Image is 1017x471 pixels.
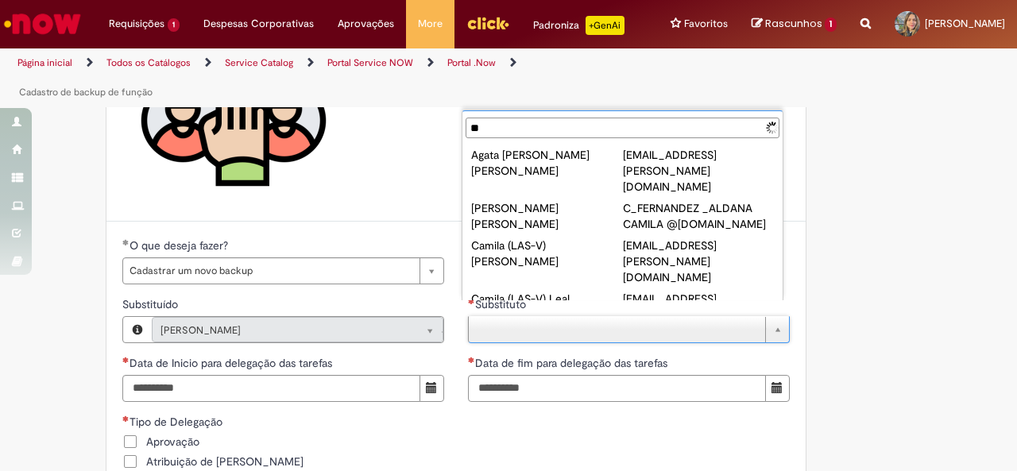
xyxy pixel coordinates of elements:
[471,237,623,269] div: Camila (LAS-V) [PERSON_NAME]
[471,147,623,179] div: Agata [PERSON_NAME] [PERSON_NAME]
[471,200,623,232] div: [PERSON_NAME] [PERSON_NAME]
[623,200,775,232] div: C_FERNANDEZ _ALDANA CAMILA @[DOMAIN_NAME]
[471,291,623,307] div: Camila (LAS-V) Leal
[623,291,775,338] div: [EMAIL_ADDRESS][PERSON_NAME][DOMAIN_NAME]
[462,141,783,300] ul: Substituto
[623,147,775,195] div: [EMAIL_ADDRESS][PERSON_NAME][DOMAIN_NAME]
[623,237,775,285] div: [EMAIL_ADDRESS][PERSON_NAME][DOMAIN_NAME]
